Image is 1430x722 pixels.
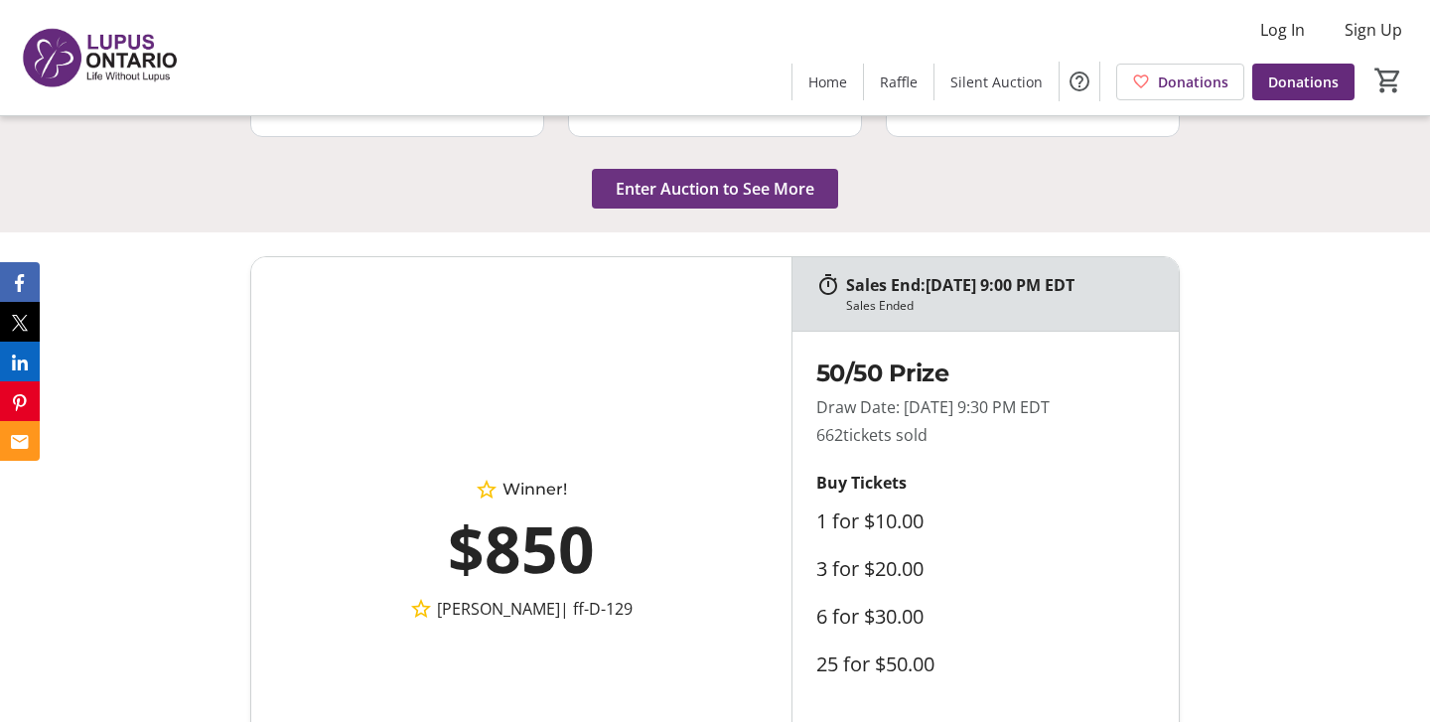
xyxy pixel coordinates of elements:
button: Enter Auction to See More [592,169,838,209]
a: Silent Auction [934,64,1059,100]
p: 662 tickets sold [816,423,1155,447]
label: 6 for $30.00 [816,605,924,629]
a: Donations [1116,64,1244,100]
div: Sales Ended [846,297,914,315]
span: Enter Auction to See More [616,177,814,201]
button: Log In [1244,14,1321,46]
strong: Buy Tickets [816,472,907,494]
span: Silent Auction [950,72,1043,92]
label: 3 for $20.00 [816,557,924,581]
label: 25 for $50.00 [816,652,934,676]
span: Donations [1268,72,1339,92]
span: [PERSON_NAME] [437,597,560,621]
span: Sales End: [846,274,926,296]
span: Sign Up [1345,18,1402,42]
span: Log In [1260,18,1305,42]
span: Donations [1158,72,1228,92]
div: Winner! [339,478,704,502]
div: $850 [339,502,704,597]
a: Home [792,64,863,100]
a: Donations [1252,64,1355,100]
button: Cart [1370,63,1406,98]
img: Lupus Ontario's Logo [12,8,189,107]
button: Sign Up [1329,14,1418,46]
p: Draw Date: [DATE] 9:30 PM EDT [816,395,1155,419]
button: Help [1060,62,1099,101]
span: Home [808,72,847,92]
span: Raffle [880,72,918,92]
h2: 50/50 Prize [816,356,1155,391]
a: Raffle [864,64,933,100]
label: 1 for $10.00 [816,509,924,533]
span: | ff-D-129 [560,597,633,621]
span: [DATE] 9:00 PM EDT [926,274,1074,296]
